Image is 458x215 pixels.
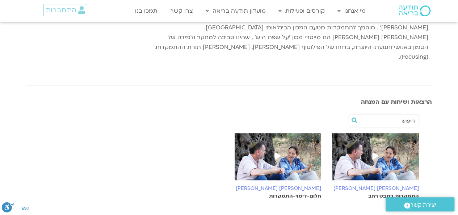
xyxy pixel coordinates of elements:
a: מי אנחנו [334,4,369,18]
img: %D7%93%D7%A0%D7%94-%D7%92%D7%A0%D7%99%D7%94%D7%A8-%D7%95%D7%91%D7%A8%D7%95%D7%9A-%D7%91%D7%A8%D7%... [332,133,419,187]
span: יצירת קשר [410,200,436,210]
a: מועדון תודעה בריאה [202,4,269,18]
a: צרו קשר [167,4,197,18]
h6: [PERSON_NAME] [PERSON_NAME] [332,186,419,191]
img: %D7%93%D7%A0%D7%94-%D7%92%D7%A0%D7%99%D7%94%D7%A8-%D7%95%D7%91%D7%A8%D7%95%D7%9A-%D7%91%D7%A8%D7%... [235,133,322,187]
a: [PERSON_NAME] [PERSON_NAME] חלום-דימוי-התמקדות [235,133,322,199]
a: [PERSON_NAME] [PERSON_NAME] התמקדות במבט רחב [332,133,419,199]
img: תודעה בריאה [399,5,430,16]
span: התחברות [46,6,76,14]
p: חלום-דימוי-התמקדות [235,193,322,199]
a: יצירת קשר [386,197,454,211]
a: התחברות [43,4,87,16]
h3: הרצאות ושיחות עם המנחה [26,99,432,105]
p: התמקדות במבט רחב [332,193,419,199]
a: קורסים ופעילות [275,4,328,18]
a: תמכו בנו [131,4,161,18]
input: חיפוש [360,115,415,127]
h6: [PERSON_NAME] [PERSON_NAME] [235,186,322,191]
